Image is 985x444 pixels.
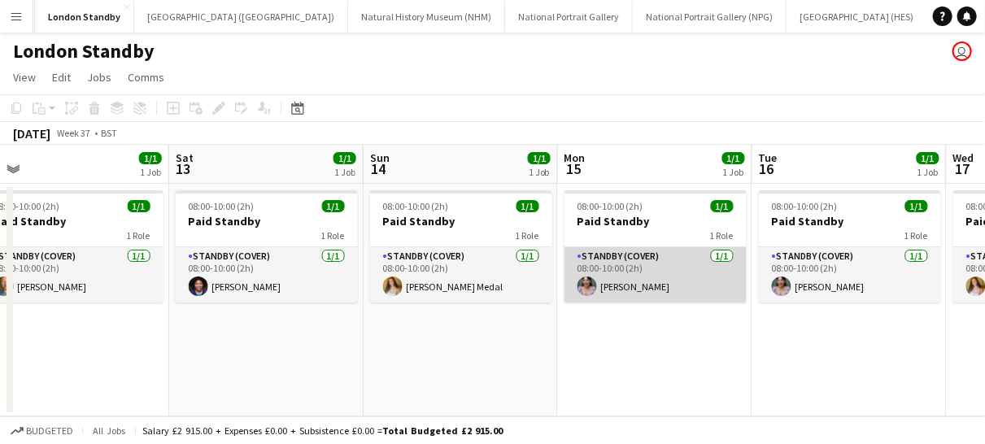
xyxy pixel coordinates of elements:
[528,152,551,164] span: 1/1
[128,70,164,85] span: Comms
[368,159,390,178] span: 14
[772,200,838,212] span: 08:00-10:00 (2h)
[383,200,449,212] span: 08:00-10:00 (2h)
[787,1,927,33] button: [GEOGRAPHIC_DATA] (HES)
[334,166,355,178] div: 1 Job
[35,1,134,33] button: London Standby
[564,247,747,303] app-card-role: Standby (cover)1/108:00-10:00 (2h)[PERSON_NAME]
[953,150,974,165] span: Wed
[904,229,928,242] span: 1 Role
[134,1,348,33] button: [GEOGRAPHIC_DATA] ([GEOGRAPHIC_DATA])
[759,247,941,303] app-card-role: Standby (cover)1/108:00-10:00 (2h)[PERSON_NAME]
[46,67,77,88] a: Edit
[348,1,505,33] button: Natural History Museum (NHM)
[917,152,939,164] span: 1/1
[529,166,550,178] div: 1 Job
[89,424,129,437] span: All jobs
[951,159,974,178] span: 17
[142,424,503,437] div: Salary £2 915.00 + Expenses £0.00 + Subsistence £0.00 =
[564,150,586,165] span: Mon
[722,152,745,164] span: 1/1
[952,41,972,61] app-user-avatar: Claudia Lewis
[759,190,941,303] app-job-card: 08:00-10:00 (2h)1/1Paid Standby1 RoleStandby (cover)1/108:00-10:00 (2h)[PERSON_NAME]
[516,229,539,242] span: 1 Role
[81,67,118,88] a: Jobs
[759,150,778,165] span: Tue
[101,127,117,139] div: BST
[516,200,539,212] span: 1/1
[564,214,747,229] h3: Paid Standby
[176,150,194,165] span: Sat
[562,159,586,178] span: 15
[8,422,76,440] button: Budgeted
[370,190,552,303] app-job-card: 08:00-10:00 (2h)1/1Paid Standby1 RoleStandby (cover)1/108:00-10:00 (2h)[PERSON_NAME] Medal
[633,1,787,33] button: National Portrait Gallery (NPG)
[87,70,111,85] span: Jobs
[189,200,255,212] span: 08:00-10:00 (2h)
[13,39,155,63] h1: London Standby
[176,247,358,303] app-card-role: Standby (cover)1/108:00-10:00 (2h)[PERSON_NAME]
[173,159,194,178] span: 13
[127,229,150,242] span: 1 Role
[7,67,42,88] a: View
[52,70,71,85] span: Edit
[723,166,744,178] div: 1 Job
[176,190,358,303] app-job-card: 08:00-10:00 (2h)1/1Paid Standby1 RoleStandby (cover)1/108:00-10:00 (2h)[PERSON_NAME]
[564,190,747,303] app-job-card: 08:00-10:00 (2h)1/1Paid Standby1 RoleStandby (cover)1/108:00-10:00 (2h)[PERSON_NAME]
[13,125,50,141] div: [DATE]
[139,152,162,164] span: 1/1
[756,159,778,178] span: 16
[759,214,941,229] h3: Paid Standby
[128,200,150,212] span: 1/1
[121,67,171,88] a: Comms
[505,1,633,33] button: National Portrait Gallery
[382,424,503,437] span: Total Budgeted £2 915.00
[26,425,73,437] span: Budgeted
[321,229,345,242] span: 1 Role
[13,70,36,85] span: View
[370,150,390,165] span: Sun
[370,247,552,303] app-card-role: Standby (cover)1/108:00-10:00 (2h)[PERSON_NAME] Medal
[333,152,356,164] span: 1/1
[370,214,552,229] h3: Paid Standby
[322,200,345,212] span: 1/1
[905,200,928,212] span: 1/1
[917,166,939,178] div: 1 Job
[54,127,94,139] span: Week 37
[710,229,734,242] span: 1 Role
[176,214,358,229] h3: Paid Standby
[140,166,161,178] div: 1 Job
[711,200,734,212] span: 1/1
[577,200,643,212] span: 08:00-10:00 (2h)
